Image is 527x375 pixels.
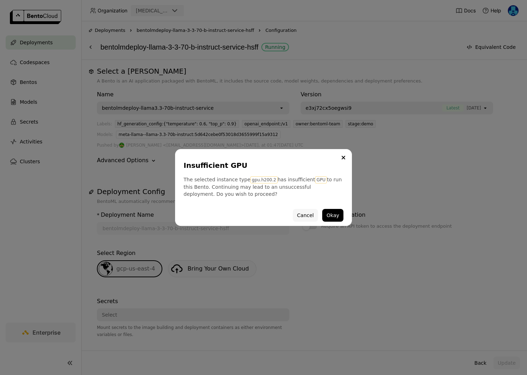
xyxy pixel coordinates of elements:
[184,176,343,198] div: The selected instance type has insufficient to run this Bento. Continuing may lead to an unsucces...
[293,209,318,222] button: Cancel
[322,209,343,222] button: Okay
[315,176,327,183] span: GPU
[250,176,278,183] span: gpu.h200.2
[339,153,348,162] button: Close
[175,149,352,226] div: dialog
[184,160,341,170] div: Insufficient GPU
